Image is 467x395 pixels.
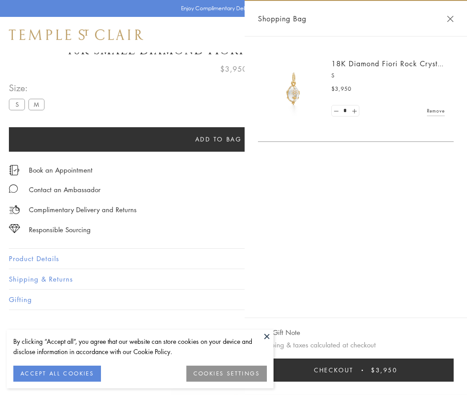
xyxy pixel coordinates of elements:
button: Gifting [9,290,458,310]
img: Temple St. Clair [9,29,143,40]
p: Shipping & taxes calculated at checkout [258,339,454,351]
button: ACCEPT ALL COOKIES [13,366,101,382]
a: Set quantity to 0 [332,105,341,117]
img: icon_appointment.svg [9,165,20,175]
label: S [9,99,25,110]
button: Product Details [9,249,458,269]
div: Contact an Ambassador [29,184,101,195]
p: Complimentary Delivery and Returns [29,204,137,215]
button: Add Gift Note [258,327,300,338]
span: Add to bag [195,134,242,144]
div: Responsible Sourcing [29,224,91,235]
button: Add to bag [9,127,428,152]
label: M [28,99,44,110]
span: $3,950 [331,85,351,93]
span: $3,950 [220,63,247,75]
span: Size: [9,81,48,95]
button: COOKIES SETTINGS [186,366,267,382]
img: icon_delivery.svg [9,204,20,215]
a: Remove [427,106,445,116]
span: Checkout [314,365,354,375]
span: $3,950 [371,365,398,375]
p: S [331,71,445,80]
img: P51889-E11FIORI [267,62,320,116]
img: icon_sourcing.svg [9,224,20,233]
a: Set quantity to 2 [350,105,358,117]
button: Shipping & Returns [9,269,458,289]
img: MessageIcon-01_2.svg [9,184,18,193]
button: Checkout $3,950 [258,359,454,382]
a: Book an Appointment [29,165,93,175]
button: Close Shopping Bag [447,16,454,22]
p: Enjoy Complimentary Delivery & Returns [181,4,282,13]
div: By clicking “Accept all”, you agree that our website can store cookies on your device and disclos... [13,336,267,357]
span: Shopping Bag [258,13,306,24]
